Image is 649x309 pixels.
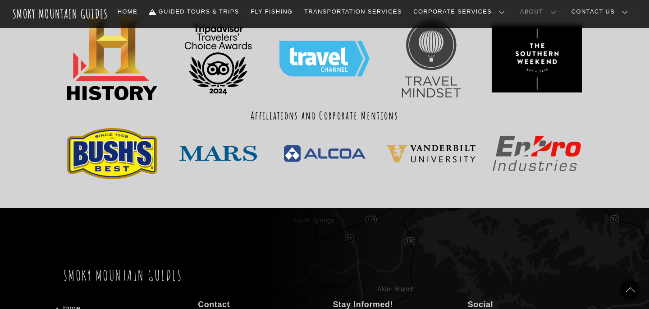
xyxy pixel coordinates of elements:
[13,6,108,21] a: Smoky Mountain Guides
[386,14,476,104] img: Travel+Mindset
[279,142,370,166] img: PNGPIX-COM-Alcoa-Logo-PNG-Transparent
[67,128,157,179] img: bushs-best-logo
[410,2,512,21] a: Corporate Services
[568,2,635,21] a: Contact Us
[173,9,263,108] img: TC_transparent_BF Logo_L_2024_RGB
[67,17,157,100] img: PinClipart.com_free-job-clip-art_2123767
[114,2,141,21] a: Home
[386,144,476,163] img: 225d4cf12a6e9da6996dc3d47250e4de
[492,135,582,172] img: Enpro_Industries_logo.svg
[173,144,263,162] img: Mars-Logo
[301,2,405,21] a: Transportation Services
[63,267,182,284] a: Smoky Mountain Guides
[146,2,243,21] a: Guided Tours & Trips
[516,2,563,21] a: About
[492,25,582,92] img: ece09f7c36744c8fa1a1437cfc0e485a-hd
[279,25,370,92] img: Travel_Channel
[247,2,296,21] a: Fly Fishing
[63,108,586,123] h3: Affiliations and Corporate Mentions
